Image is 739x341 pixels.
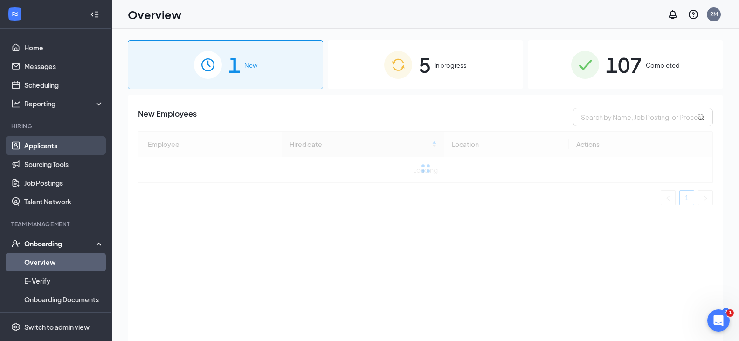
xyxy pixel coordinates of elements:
a: Onboarding Documents [24,290,104,309]
div: Onboarding [24,239,96,248]
svg: UserCheck [11,239,21,248]
a: Talent Network [24,192,104,211]
svg: Notifications [667,9,678,20]
a: Messages [24,57,104,76]
span: Completed [646,61,680,70]
a: Overview [24,253,104,271]
svg: QuestionInfo [688,9,699,20]
svg: Analysis [11,99,21,108]
a: Applicants [24,136,104,155]
input: Search by Name, Job Posting, or Process [573,108,713,126]
div: Switch to admin view [24,322,90,332]
a: Activity log [24,309,104,327]
iframe: Intercom live chat [707,309,730,332]
span: New Employees [138,108,197,126]
div: 2M [710,10,718,18]
a: E-Verify [24,271,104,290]
span: New [244,61,257,70]
span: 1 [726,309,734,317]
svg: Collapse [90,10,99,19]
a: Home [24,38,104,57]
span: In progress [435,61,467,70]
span: 107 [606,49,642,81]
a: Sourcing Tools [24,155,104,174]
svg: WorkstreamLogo [10,9,20,19]
a: Job Postings [24,174,104,192]
span: 1 [228,49,241,81]
div: Hiring [11,122,102,130]
span: 5 [419,49,431,81]
h1: Overview [128,7,181,22]
a: Scheduling [24,76,104,94]
div: 2 [722,308,730,316]
svg: Settings [11,322,21,332]
div: Team Management [11,220,102,228]
div: Reporting [24,99,104,108]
